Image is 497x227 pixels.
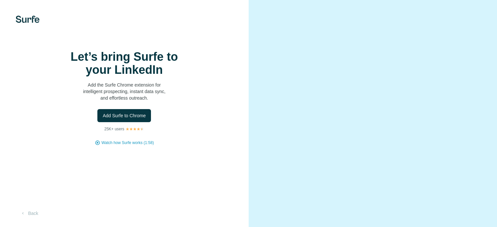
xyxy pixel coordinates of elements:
img: Surfe's logo [16,16,40,23]
button: Watch how Surfe works (1:58) [102,140,154,146]
span: Add Surfe to Chrome [103,112,146,119]
p: 25K+ users [104,126,124,132]
h1: Let’s bring Surfe to your LinkedIn [59,50,190,76]
p: Add the Surfe Chrome extension for intelligent prospecting, instant data sync, and effortless out... [59,82,190,101]
button: Add Surfe to Chrome [97,109,151,122]
button: Back [16,207,43,219]
img: Rating Stars [125,127,144,131]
